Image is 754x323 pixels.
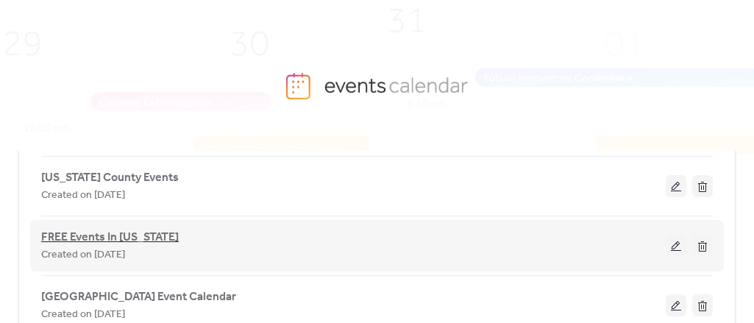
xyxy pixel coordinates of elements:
span: [US_STATE] County Events [41,169,179,187]
a: FREE Events In [US_STATE] [41,233,179,242]
span: Created on [DATE] [41,187,125,205]
span: Created on [DATE] [41,246,125,264]
a: [US_STATE] County Events [41,174,179,182]
a: [GEOGRAPHIC_DATA] Event Calendar [41,293,236,301]
span: FREE Events In [US_STATE] [41,229,179,246]
span: [GEOGRAPHIC_DATA] Event Calendar [41,288,236,306]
